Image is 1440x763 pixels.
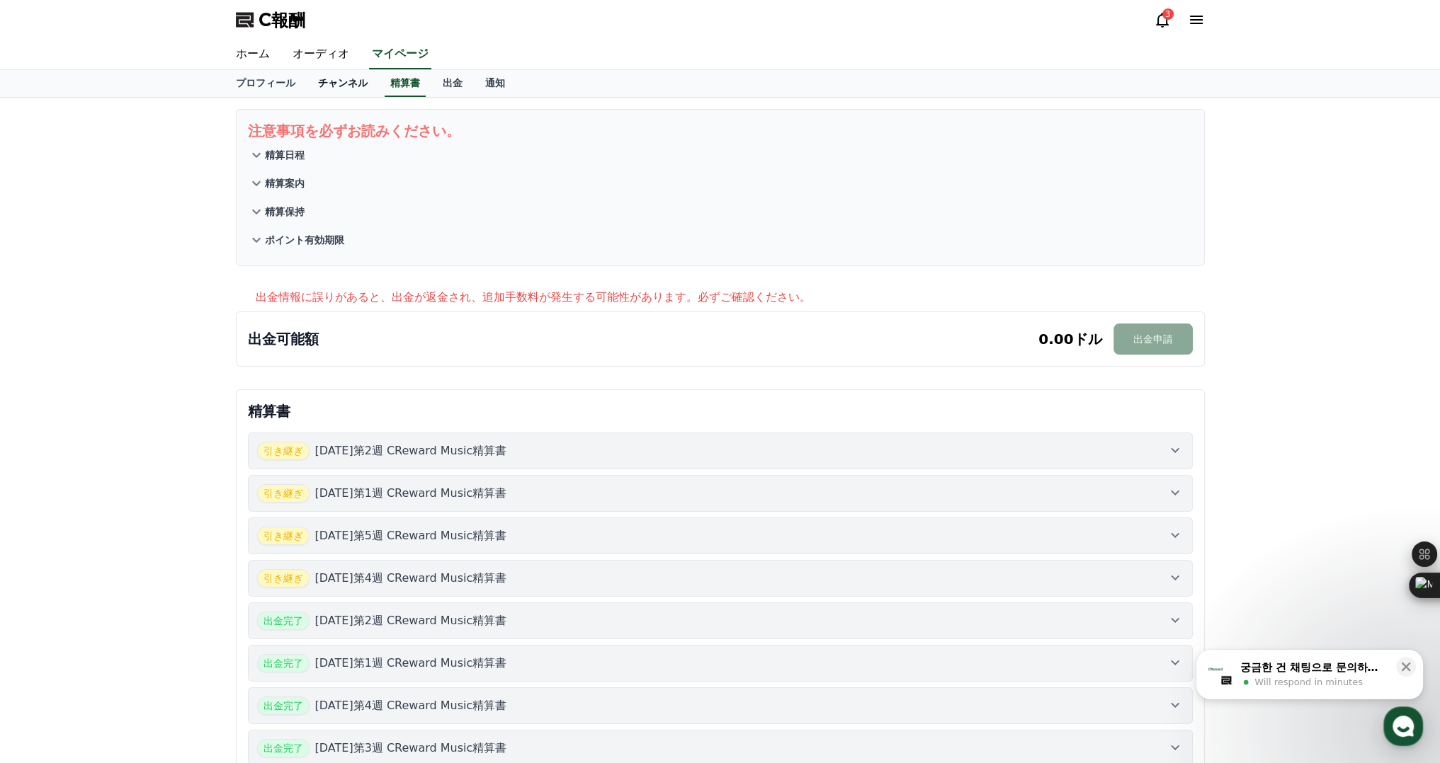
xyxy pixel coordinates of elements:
font: 引き継ぎ [263,573,303,584]
a: プロフィール [225,70,307,97]
font: [DATE]第3週 CReward Music精算書 [315,741,507,755]
font: 引き継ぎ [263,445,303,457]
font: [DATE]第1週 CReward Music精算書 [315,656,507,670]
font: 出金完了 [263,615,303,626]
font: 出金情報に誤りがあると、出金が返金され、追加手数料が発生する可能性があります。必ずご確認ください。 [256,290,811,304]
font: 精算保持 [265,206,305,217]
button: 引き継ぎ [DATE]第4週 CReward Music精算書 [248,560,1193,597]
a: C報酬 [236,8,305,31]
font: プロフィール [236,77,295,88]
a: 通知 [474,70,516,97]
a: Messages [93,449,183,484]
font: [DATE]第4週 CReward Music精算書 [315,699,507,712]
a: チャンネル [307,70,379,97]
span: Home [36,470,61,481]
font: ポイント有効期限 [265,234,344,246]
font: 精算案内 [265,178,305,189]
font: 精算書 [248,403,290,420]
a: オーディオ [281,40,361,69]
a: 精算書 [385,70,426,97]
font: [DATE]第1週 CReward Music精算書 [315,486,507,500]
font: オーディオ [293,47,349,60]
font: 通知 [485,77,505,88]
font: ホーム [236,47,270,60]
font: [DATE]第2週 CReward Music精算書 [315,614,507,627]
font: 出金完了 [263,742,303,754]
font: C報酬 [259,10,305,30]
button: 出金完了 [DATE]第1週 CReward Music精算書 [248,645,1193,682]
font: [DATE]第2週 CReward Music精算書 [315,444,507,457]
font: 精算書 [390,77,420,88]
a: 3 [1154,11,1171,28]
a: Settings [183,449,272,484]
button: 精算保持 [248,197,1193,226]
a: ホーム [225,40,281,69]
font: マイページ [372,47,429,60]
font: 引き継ぎ [263,530,303,541]
a: マイページ [369,40,431,69]
font: [DATE]第5週 CReward Music精算書 [315,529,507,542]
button: 出金申請 [1113,323,1193,355]
font: 0.00ドル [1038,331,1101,348]
font: 出金完了 [263,700,303,711]
font: 精算日程 [265,149,305,161]
a: Home [4,449,93,484]
button: 引き継ぎ [DATE]第1週 CReward Music精算書 [248,475,1193,512]
button: 精算案内 [248,169,1193,197]
span: Messages [118,471,159,482]
button: 出金完了 [DATE]第2週 CReward Music精算書 [248,602,1193,639]
a: 出金 [431,70,474,97]
button: ポイント有効期限 [248,226,1193,254]
font: 出金可能額 [248,331,319,348]
font: [DATE]第4週 CReward Music精算書 [315,571,507,585]
font: 出金申請 [1133,333,1173,345]
span: Settings [210,470,244,481]
font: 出金 [443,77,463,88]
font: 引き継ぎ [263,488,303,499]
font: 出金完了 [263,658,303,669]
button: 引き継ぎ [DATE]第5週 CReward Music精算書 [248,517,1193,554]
font: 注意事項を必ずお読みください。 [248,122,460,139]
font: チャンネル [318,77,368,88]
button: 出金完了 [DATE]第4週 CReward Music精算書 [248,687,1193,724]
font: 3 [1165,9,1171,19]
button: 引き継ぎ [DATE]第2週 CReward Music精算書 [248,432,1193,469]
button: 精算日程 [248,141,1193,169]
